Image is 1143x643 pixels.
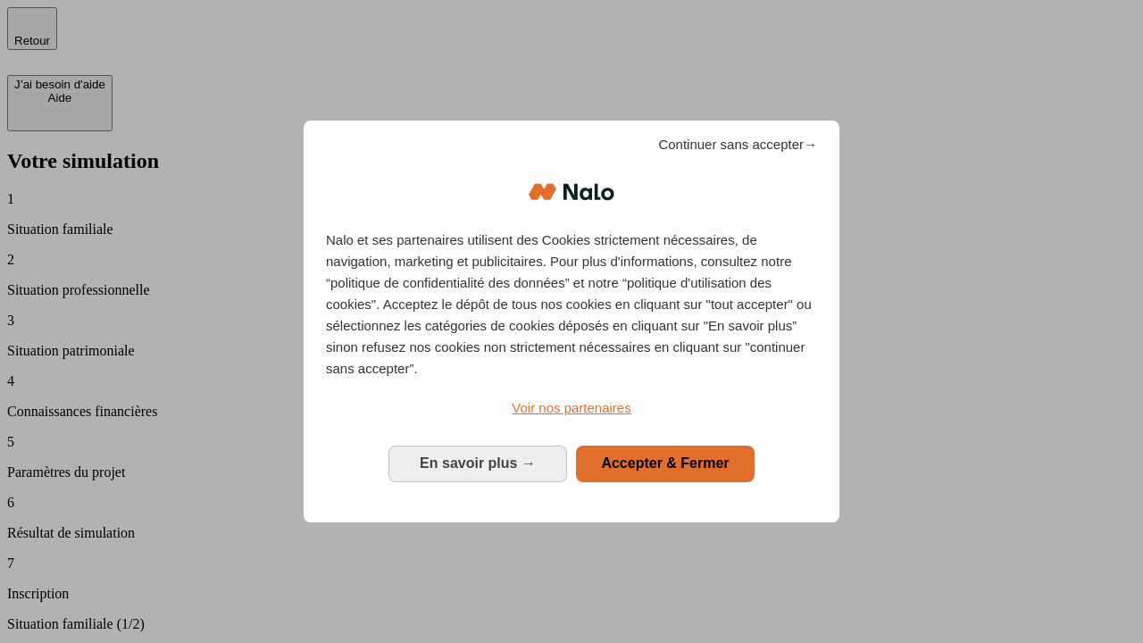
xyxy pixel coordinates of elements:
span: Continuer sans accepter→ [658,134,817,155]
span: En savoir plus → [420,455,536,471]
button: Accepter & Fermer: Accepter notre traitement des données et fermer [576,446,755,481]
a: Voir nos partenaires [326,397,817,419]
img: Logo [529,165,614,219]
p: Nalo et ses partenaires utilisent des Cookies strictement nécessaires, de navigation, marketing e... [326,230,817,380]
div: Bienvenue chez Nalo Gestion du consentement [304,121,839,522]
button: En savoir plus: Configurer vos consentements [388,446,567,481]
span: Voir nos partenaires [512,400,630,415]
span: Accepter & Fermer [601,455,729,471]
